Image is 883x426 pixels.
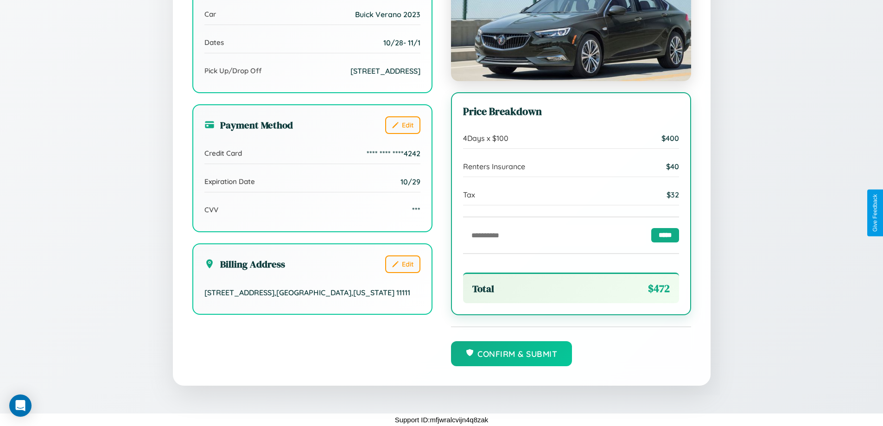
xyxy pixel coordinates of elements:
span: [STREET_ADDRESS] [350,66,420,76]
div: Open Intercom Messenger [9,394,32,417]
span: Buick Verano 2023 [355,10,420,19]
span: [STREET_ADDRESS] , [GEOGRAPHIC_DATA] , [US_STATE] 11111 [204,288,410,297]
span: Credit Card [204,149,242,158]
span: 10 / 28 - 11 / 1 [383,38,420,47]
span: Renters Insurance [463,162,525,171]
span: Dates [204,38,224,47]
div: Give Feedback [872,194,878,232]
button: Confirm & Submit [451,341,572,366]
span: $ 32 [667,190,679,199]
button: Edit [385,255,420,273]
h3: Price Breakdown [463,104,679,119]
span: CVV [204,205,218,214]
span: Total [472,282,494,295]
span: Tax [463,190,475,199]
span: $ 472 [648,281,670,296]
button: Edit [385,116,420,134]
span: 4 Days x $ 100 [463,134,508,143]
p: Support ID: mfjwralcvijn4q8zak [395,413,489,426]
h3: Payment Method [204,118,293,132]
span: Expiration Date [204,177,255,186]
span: Car [204,10,216,19]
span: Pick Up/Drop Off [204,66,262,75]
span: $ 40 [666,162,679,171]
span: $ 400 [661,134,679,143]
h3: Billing Address [204,257,285,271]
span: 10/29 [400,177,420,186]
